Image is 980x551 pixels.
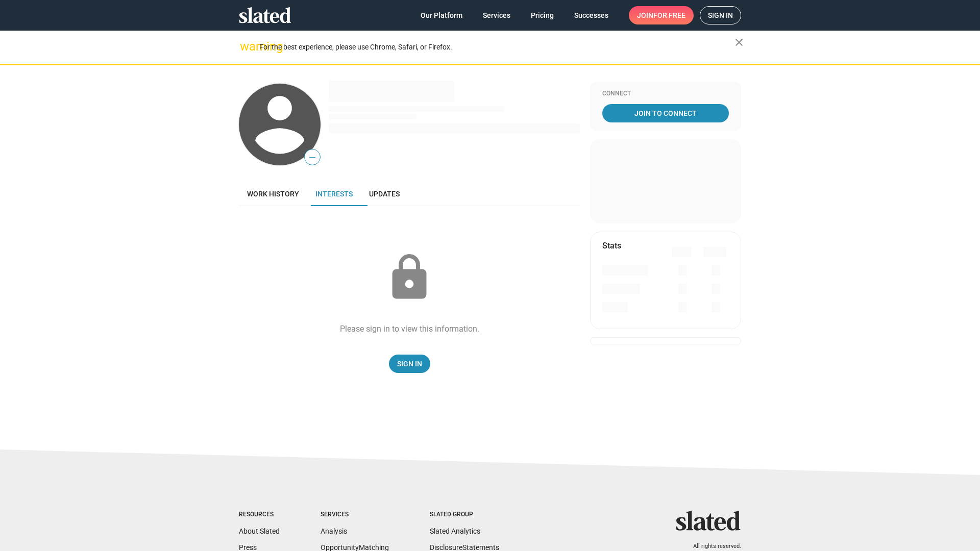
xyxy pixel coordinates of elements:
[430,527,480,535] a: Slated Analytics
[389,355,430,373] a: Sign In
[700,6,741,24] a: Sign in
[602,90,729,98] div: Connect
[602,240,621,251] mat-card-title: Stats
[708,7,733,24] span: Sign in
[239,511,280,519] div: Resources
[566,6,617,24] a: Successes
[523,6,562,24] a: Pricing
[653,6,685,24] span: for free
[361,182,408,206] a: Updates
[259,40,735,54] div: For the best experience, please use Chrome, Safari, or Firefox.
[384,252,435,303] mat-icon: lock
[475,6,519,24] a: Services
[340,323,479,334] div: Please sign in to view this information.
[321,527,347,535] a: Analysis
[307,182,361,206] a: Interests
[247,190,299,198] span: Work history
[421,6,462,24] span: Our Platform
[412,6,471,24] a: Our Platform
[637,6,685,24] span: Join
[629,6,694,24] a: Joinfor free
[239,182,307,206] a: Work history
[239,527,280,535] a: About Slated
[733,36,745,48] mat-icon: close
[305,151,320,164] span: —
[315,190,353,198] span: Interests
[397,355,422,373] span: Sign In
[240,40,252,53] mat-icon: warning
[321,511,389,519] div: Services
[604,104,727,122] span: Join To Connect
[531,6,554,24] span: Pricing
[483,6,510,24] span: Services
[369,190,400,198] span: Updates
[430,511,499,519] div: Slated Group
[602,104,729,122] a: Join To Connect
[574,6,608,24] span: Successes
